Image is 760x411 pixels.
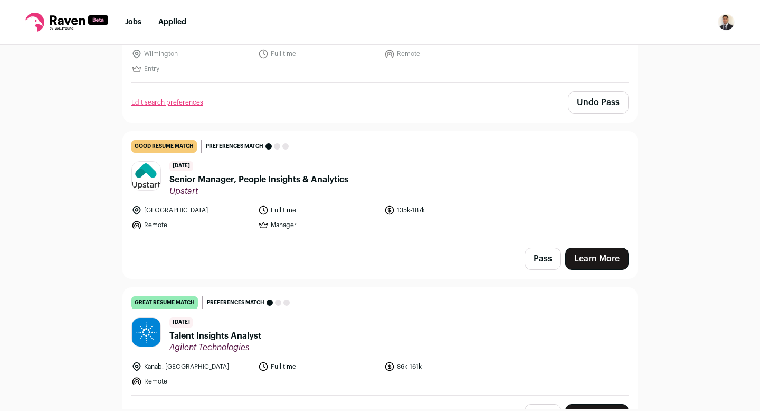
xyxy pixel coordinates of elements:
span: [DATE] [169,161,193,171]
div: great resume match [131,296,198,309]
li: Full time [258,361,378,372]
div: good resume match [131,140,197,153]
li: Manager [258,220,378,230]
img: 7594079-medium_jpg [718,14,735,31]
li: Wilmington [131,49,252,59]
span: Preferences match [207,297,264,308]
span: Agilent Technologies [169,342,261,353]
button: Open dropdown [718,14,735,31]
span: Preferences match [206,141,263,152]
button: Pass [525,248,561,270]
a: Learn More [565,248,629,270]
img: 2e6db971251f6342dec0f64e8c378e674454ac3bff7625ae1b36df37a79873b0.jpg [132,318,160,347]
a: Applied [158,18,186,26]
span: Talent Insights Analyst [169,330,261,342]
li: Remote [384,49,505,59]
li: Kanab, [GEOGRAPHIC_DATA] [131,361,252,372]
li: Remote [131,376,252,387]
a: great resume match Preferences match [DATE] Talent Insights Analyst Agilent Technologies Kanab, [... [123,288,637,395]
a: good resume match Preferences match [DATE] Senior Manager, People Insights & Analytics Upstart [G... [123,132,637,239]
span: Upstart [169,186,348,197]
li: [GEOGRAPHIC_DATA] [131,205,252,216]
a: Edit search preferences [131,98,203,107]
li: Full time [258,205,378,216]
button: Undo Pass [568,91,629,114]
li: 135k-187k [384,205,505,216]
li: Remote [131,220,252,230]
li: Full time [258,49,378,59]
img: b62aa42298112786ee09b448f8424fe8214e8e4b0f39baff56fdf86041132ec2.jpg [132,162,160,190]
span: Senior Manager, People Insights & Analytics [169,173,348,186]
li: Entry [131,63,252,74]
li: 86k-161k [384,361,505,372]
a: Jobs [125,18,141,26]
span: [DATE] [169,317,193,328]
